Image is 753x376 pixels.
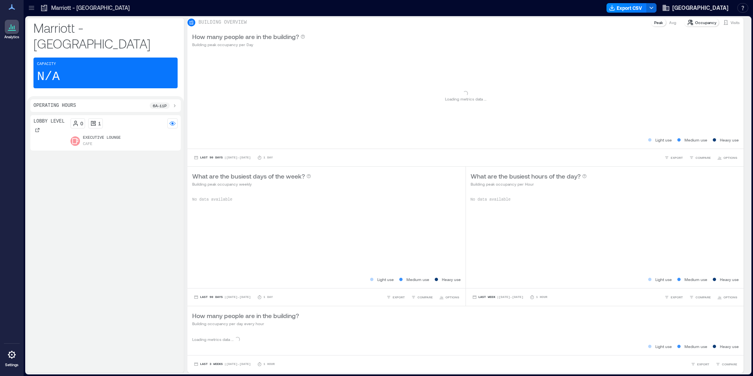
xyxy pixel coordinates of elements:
a: Analytics [2,17,22,42]
span: EXPORT [671,295,683,300]
p: What are the busiest hours of the day? [471,171,581,181]
p: 6a - 11p [153,102,167,109]
span: COMPARE [696,295,711,300]
button: COMPARE [714,360,739,368]
button: [GEOGRAPHIC_DATA] [660,2,731,14]
p: Peak [654,19,663,26]
p: Settings [5,363,19,367]
span: EXPORT [697,362,709,367]
p: 1 [98,120,101,127]
p: 1 Day [263,155,273,160]
p: Building peak occupancy per Day [192,41,305,48]
p: 1 Hour [263,362,275,367]
span: [GEOGRAPHIC_DATA] [672,4,729,12]
p: No data available [192,197,461,203]
button: Last 90 Days |[DATE]-[DATE] [192,154,252,162]
p: Medium use [684,343,707,350]
button: OPTIONS [438,293,461,301]
span: OPTIONS [445,295,459,300]
button: OPTIONS [716,293,739,301]
button: COMPARE [688,293,712,301]
p: Operating Hours [33,102,76,109]
p: Visits [731,19,740,26]
button: Last 3 Weeks |[DATE]-[DATE] [192,360,252,368]
p: Analytics [4,35,19,39]
p: Lobby Level [33,118,65,125]
p: Executive Lounge [83,135,121,141]
p: Heavy use [720,343,739,350]
p: Marriott - [GEOGRAPHIC_DATA] [33,20,178,51]
span: OPTIONS [723,295,737,300]
button: COMPARE [688,154,712,162]
p: Medium use [684,137,707,143]
p: Avg [669,19,676,26]
span: EXPORT [393,295,405,300]
p: Light use [655,137,672,143]
p: How many people are in the building? [192,311,299,320]
span: COMPARE [417,295,433,300]
span: COMPARE [722,362,737,367]
p: Marriott - [GEOGRAPHIC_DATA] [51,4,130,12]
p: Heavy use [442,276,461,283]
p: No data available [471,197,739,203]
span: EXPORT [671,155,683,160]
p: Occupancy [695,19,716,26]
p: 1 Hour [536,295,547,300]
p: Medium use [406,276,429,283]
button: COMPARE [410,293,434,301]
p: Building occupancy per day every hour [192,320,299,327]
p: Light use [655,276,672,283]
button: Last Week |[DATE]-[DATE] [471,293,525,301]
p: Light use [377,276,394,283]
button: Export CSV [606,3,647,13]
p: BUILDING OVERVIEW [198,19,247,26]
a: Settings [2,345,21,370]
p: 0 [80,120,83,127]
p: Building peak occupancy per Hour [471,181,587,187]
p: What are the busiest days of the week? [192,171,305,181]
button: Last 90 Days |[DATE]-[DATE] [192,293,252,301]
p: Heavy use [720,137,739,143]
span: COMPARE [696,155,711,160]
p: Cafe [83,141,93,147]
p: How many people are in the building? [192,32,299,41]
button: EXPORT [663,293,684,301]
p: Loading metrics data ... [192,336,234,342]
p: Heavy use [720,276,739,283]
button: EXPORT [689,360,711,368]
span: OPTIONS [723,155,737,160]
p: Medium use [684,276,707,283]
p: Light use [655,343,672,350]
button: EXPORT [663,154,684,162]
p: Loading metrics data ... [445,96,486,102]
p: Building peak occupancy weekly [192,181,311,187]
p: Capacity [37,61,56,67]
p: N/A [37,69,60,85]
button: EXPORT [385,293,406,301]
button: OPTIONS [716,154,739,162]
p: 1 Day [263,295,273,300]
